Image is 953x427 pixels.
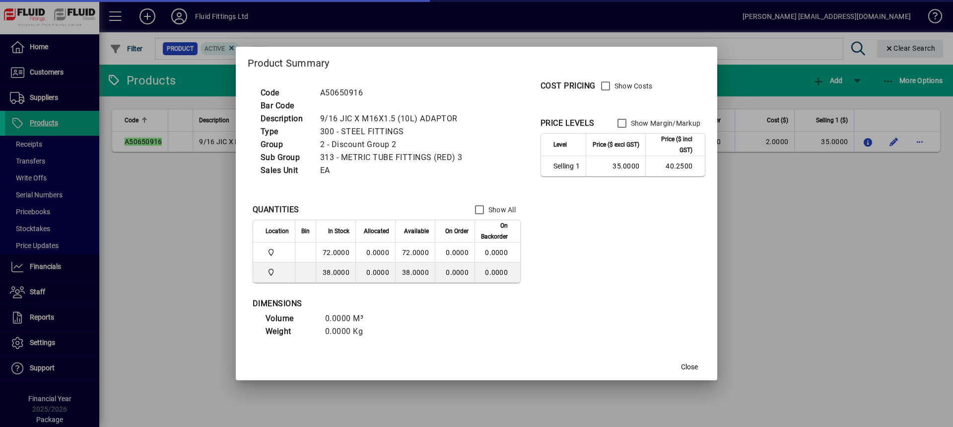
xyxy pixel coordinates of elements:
td: 35.0000 [586,156,645,176]
td: Sub Group [256,151,315,164]
div: QUANTITIES [253,204,299,216]
span: On Order [445,226,469,237]
div: DIMENSIONS [253,298,501,310]
span: 0.0000 [446,249,469,256]
td: 9/16 JIC X M16X1.5 (10L) ADAPTOR [315,112,475,125]
td: 300 - STEEL FITTINGS [315,125,475,138]
span: Level [553,139,567,150]
td: Description [256,112,315,125]
td: 0.0000 [355,243,395,262]
td: Sales Unit [256,164,315,177]
h2: Product Summary [236,47,717,76]
td: Bar Code [256,99,315,112]
span: Price ($ excl GST) [593,139,639,150]
span: Location [266,226,289,237]
td: 0.0000 [355,262,395,282]
div: COST PRICING [541,80,596,92]
td: 72.0000 [395,243,435,262]
td: Weight [261,325,320,338]
span: Allocated [364,226,389,237]
td: 40.2500 [645,156,705,176]
td: 313 - METRIC TUBE FITTINGS (RED) 3 [315,151,475,164]
td: 0.0000 Kg [320,325,380,338]
button: Close [674,358,705,376]
td: EA [315,164,475,177]
div: PRICE LEVELS [541,117,595,129]
td: 38.0000 [316,262,355,282]
td: Group [256,138,315,151]
td: 72.0000 [316,243,355,262]
td: 0.0000 [475,262,520,282]
span: Price ($ incl GST) [652,134,692,156]
td: 2 - Discount Group 2 [315,138,475,151]
td: Volume [261,312,320,325]
span: Selling 1 [553,161,580,171]
td: 38.0000 [395,262,435,282]
td: A50650916 [315,86,475,99]
td: 0.0000 [475,243,520,262]
td: Code [256,86,315,99]
span: Close [681,362,698,372]
td: 0.0000 M³ [320,312,380,325]
label: Show All [486,205,516,215]
span: Available [404,226,429,237]
span: In Stock [328,226,349,237]
td: Type [256,125,315,138]
span: On Backorder [481,220,508,242]
label: Show Margin/Markup [629,118,701,128]
span: 0.0000 [446,268,469,276]
label: Show Costs [613,81,653,91]
span: Bin [301,226,310,237]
